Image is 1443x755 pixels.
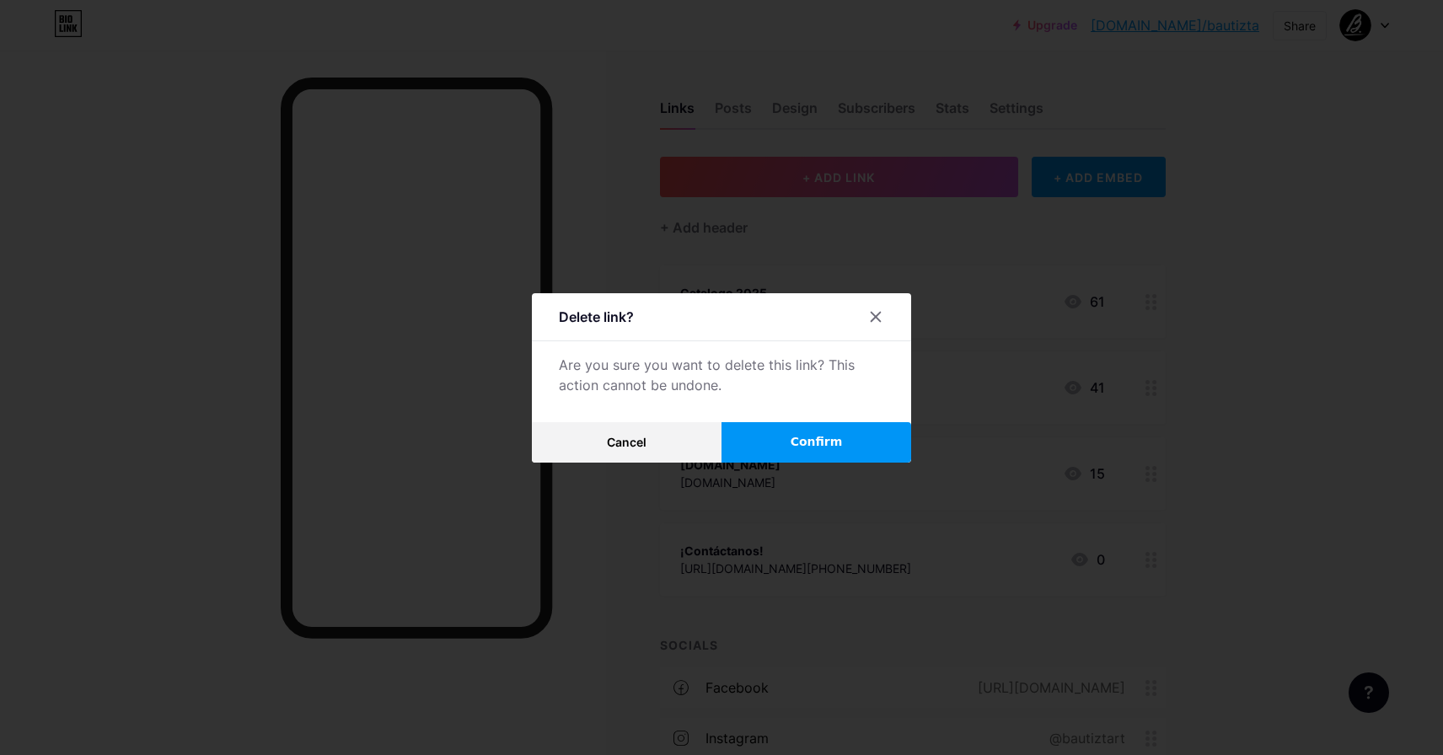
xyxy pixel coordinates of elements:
[532,422,721,463] button: Cancel
[791,433,843,451] span: Confirm
[607,435,646,449] span: Cancel
[721,422,911,463] button: Confirm
[559,307,634,327] div: Delete link?
[559,355,884,395] div: Are you sure you want to delete this link? This action cannot be undone.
